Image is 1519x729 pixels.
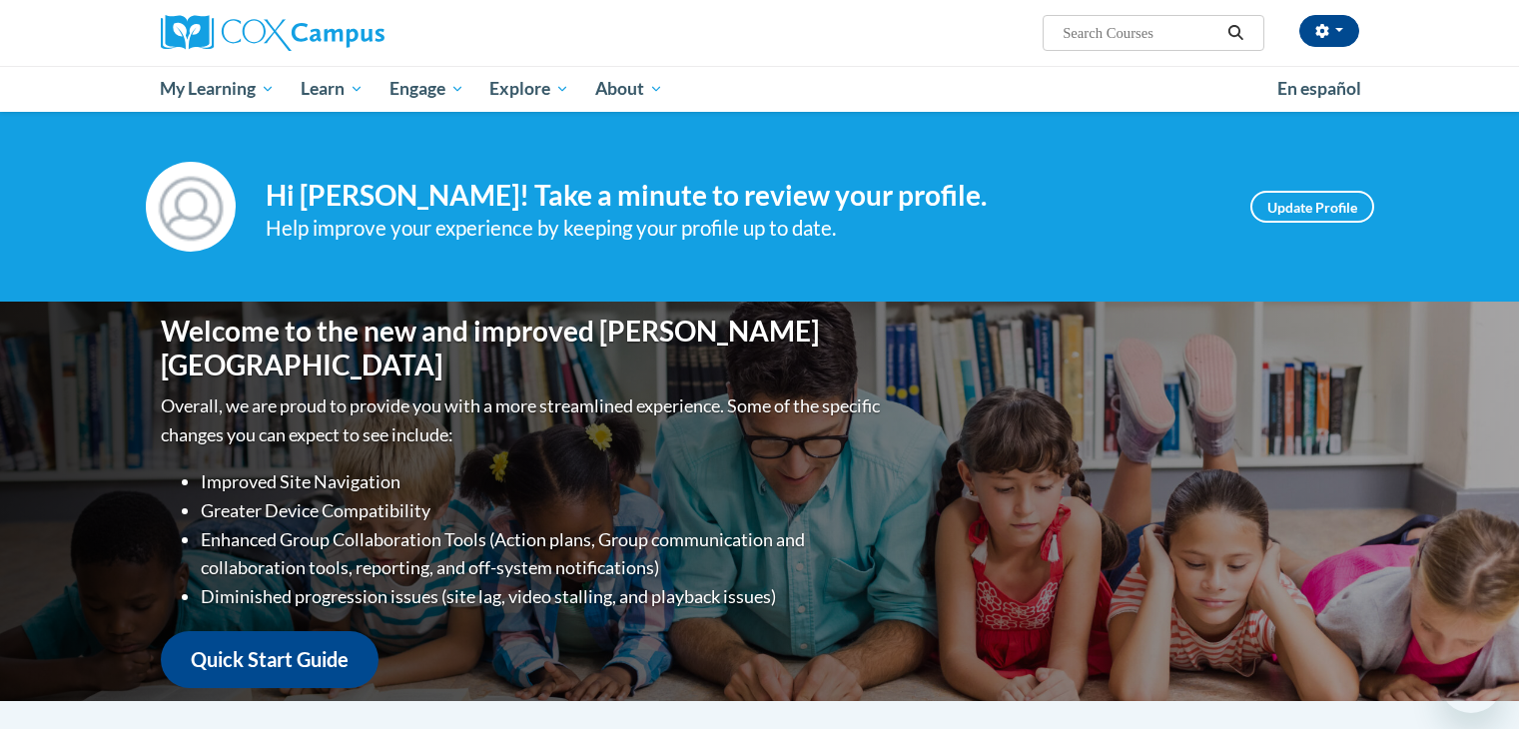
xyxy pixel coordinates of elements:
[489,77,569,101] span: Explore
[161,631,379,688] a: Quick Start Guide
[160,77,275,101] span: My Learning
[201,582,885,611] li: Diminished progression issues (site lag, video stalling, and playback issues)
[1250,191,1374,223] a: Update Profile
[582,66,676,112] a: About
[476,66,582,112] a: Explore
[266,179,1220,213] h4: Hi [PERSON_NAME]! Take a minute to review your profile.
[201,496,885,525] li: Greater Device Compatibility
[301,77,364,101] span: Learn
[1220,21,1250,45] button: Search
[201,525,885,583] li: Enhanced Group Collaboration Tools (Action plans, Group communication and collaboration tools, re...
[148,66,289,112] a: My Learning
[161,315,885,381] h1: Welcome to the new and improved [PERSON_NAME][GEOGRAPHIC_DATA]
[161,15,540,51] a: Cox Campus
[377,66,477,112] a: Engage
[1277,78,1361,99] span: En español
[1299,15,1359,47] button: Account Settings
[1061,21,1220,45] input: Search Courses
[201,467,885,496] li: Improved Site Navigation
[161,391,885,449] p: Overall, we are proud to provide you with a more streamlined experience. Some of the specific cha...
[161,15,384,51] img: Cox Campus
[266,212,1220,245] div: Help improve your experience by keeping your profile up to date.
[131,66,1389,112] div: Main menu
[389,77,464,101] span: Engage
[146,162,236,252] img: Profile Image
[595,77,663,101] span: About
[1439,649,1503,713] iframe: Button to launch messaging window
[1264,68,1374,110] a: En español
[288,66,377,112] a: Learn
